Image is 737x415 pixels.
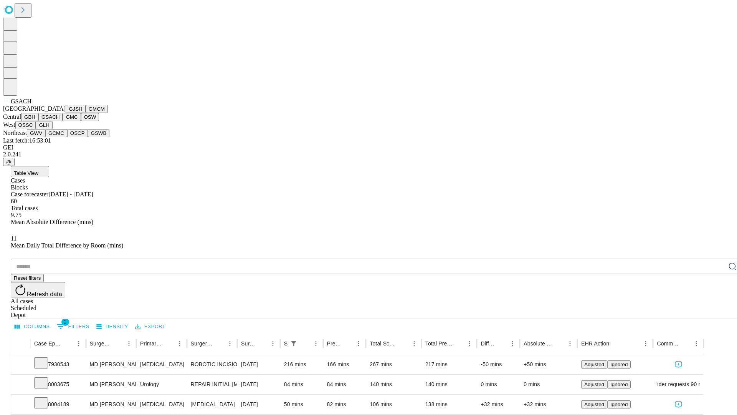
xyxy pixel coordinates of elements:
[327,375,362,394] div: 84 mins
[174,338,185,349] button: Menu
[67,129,88,137] button: OSCP
[3,144,734,151] div: GEI
[607,400,631,408] button: Ignored
[27,291,62,297] span: Refresh data
[657,340,679,347] div: Comments
[370,355,418,374] div: 267 mins
[327,340,342,347] div: Predicted In Room Duration
[327,355,362,374] div: 166 mins
[680,338,691,349] button: Sort
[584,402,604,407] span: Adjusted
[55,320,91,333] button: Show filters
[34,355,82,374] div: 7930543
[3,113,21,120] span: Central
[3,129,27,136] span: Northeast
[241,375,276,394] div: [DATE]
[88,129,110,137] button: GSWB
[257,338,268,349] button: Sort
[15,358,26,372] button: Expand
[11,219,93,225] span: Mean Absolute Difference (mins)
[124,338,134,349] button: Menu
[140,355,183,374] div: [MEDICAL_DATA]
[15,398,26,412] button: Expand
[481,375,516,394] div: 0 mins
[370,340,397,347] div: Total Scheduled Duration
[300,338,311,349] button: Sort
[90,355,132,374] div: MD [PERSON_NAME] Md
[241,395,276,414] div: [DATE]
[14,170,38,176] span: Table View
[11,274,44,282] button: Reset filters
[610,402,628,407] span: Ignored
[284,375,319,394] div: 84 mins
[284,395,319,414] div: 50 mins
[581,340,609,347] div: EHR Action
[607,380,631,388] button: Ignored
[481,395,516,414] div: +32 mins
[425,355,473,374] div: 217 mins
[191,395,233,414] div: [MEDICAL_DATA]
[3,158,15,166] button: @
[191,375,233,394] div: REPAIR INITIAL [MEDICAL_DATA] REDUCIBLE AGE [DEMOGRAPHIC_DATA] OR MORE
[34,375,82,394] div: 8003675
[481,340,496,347] div: Difference
[584,382,604,387] span: Adjusted
[584,362,604,367] span: Adjusted
[94,321,130,333] button: Density
[554,338,565,349] button: Sort
[647,375,710,394] span: provider requests 90 mins
[398,338,409,349] button: Sort
[581,360,607,369] button: Adjusted
[342,338,353,349] button: Sort
[524,395,573,414] div: +32 mins
[241,340,256,347] div: Surgery Date
[66,105,86,113] button: GJSH
[11,191,48,198] span: Case forecaster
[288,338,299,349] div: 1 active filter
[425,395,473,414] div: 138 mins
[225,338,235,349] button: Menu
[610,362,628,367] span: Ignored
[133,321,167,333] button: Export
[284,340,288,347] div: Scheduled In Room Duration
[13,321,52,333] button: Select columns
[11,166,49,177] button: Table View
[191,340,213,347] div: Surgery Name
[581,380,607,388] button: Adjusted
[3,121,15,128] span: West
[607,360,631,369] button: Ignored
[191,355,233,374] div: ROBOTIC INCISIONAL/VENTRAL/UMBILICAL [MEDICAL_DATA] INITIAL 3-10 CM INCARCERATED/STRANGULATED
[140,375,183,394] div: Urology
[36,121,52,129] button: GLH
[11,98,31,105] span: GSACH
[45,129,67,137] button: GCMC
[691,338,702,349] button: Menu
[464,338,475,349] button: Menu
[284,355,319,374] div: 216 mins
[61,318,69,326] span: 1
[3,105,66,112] span: [GEOGRAPHIC_DATA]
[81,113,99,121] button: OSW
[11,205,38,211] span: Total cases
[15,378,26,392] button: Expand
[565,338,575,349] button: Menu
[524,375,573,394] div: 0 mins
[11,282,65,297] button: Refresh data
[34,395,82,414] div: 8004189
[140,340,162,347] div: Primary Service
[21,113,38,121] button: GBH
[164,338,174,349] button: Sort
[113,338,124,349] button: Sort
[481,355,516,374] div: -50 mins
[425,340,453,347] div: Total Predicted Duration
[27,129,45,137] button: GWV
[3,151,734,158] div: 2.0.241
[11,198,17,204] span: 60
[11,235,17,242] span: 11
[15,121,36,129] button: OSSC
[268,338,278,349] button: Menu
[3,137,51,144] span: Last fetch: 16:53:01
[73,338,84,349] button: Menu
[38,113,63,121] button: GSACH
[63,113,81,121] button: GMC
